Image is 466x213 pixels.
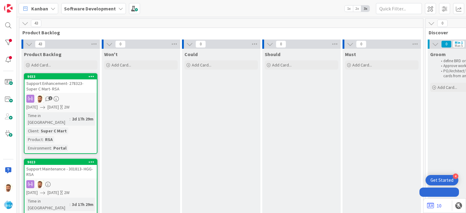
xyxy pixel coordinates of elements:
span: 0 [356,40,366,48]
img: AS [4,183,13,192]
span: [DATE] [26,189,38,196]
span: : [51,145,52,151]
div: Portal [52,145,68,151]
div: 9023Support Maintenance - 301813- HGG-RSA [25,159,97,178]
div: Support Maintenance - 301813- HGG-RSA [25,165,97,178]
span: [DATE] [47,104,59,110]
span: [DATE] [26,104,38,110]
input: Quick Filter... [376,3,422,14]
div: 9023 [25,159,97,165]
span: 43 [31,20,41,27]
div: 9033 [25,74,97,79]
span: Add Card... [31,62,51,68]
div: 9033 [27,74,97,79]
div: Client [26,127,38,134]
img: AS [36,180,44,188]
span: Won't [104,51,118,57]
span: 0 [195,40,206,48]
div: 2d 17h 29m [70,116,95,122]
span: 43 [35,40,45,48]
div: Time in [GEOGRAPHIC_DATA] [26,198,70,211]
img: avatar [4,200,13,209]
a: 10 [427,202,441,209]
img: AS [36,95,44,103]
span: 1x [345,6,353,12]
span: Product Backlog [24,51,62,57]
div: Super C Mart [39,127,68,134]
div: Environment [26,145,51,151]
a: 9033Support Enhancement- 278323- Super C Mart- RSAAS[DATE][DATE]2WTime in [GEOGRAPHIC_DATA]:2d 17... [24,73,97,154]
div: 9023 [27,160,97,164]
div: AS [25,95,97,103]
span: Add Card... [192,62,211,68]
span: : [38,127,39,134]
span: Add Card... [272,62,292,68]
div: Product [26,136,43,143]
div: 2W [64,104,70,110]
span: 0 [437,20,448,27]
span: Kanban [31,5,48,12]
div: Time in [GEOGRAPHIC_DATA] [26,112,70,126]
span: : [43,136,44,143]
div: RSA [44,136,54,143]
span: 0 [441,40,452,48]
div: 3d 17h 29m [70,201,95,208]
span: Add Card... [438,85,457,90]
div: Get Started [430,177,453,183]
span: Could [184,51,198,57]
div: 4 [453,173,458,179]
div: 2W [64,189,70,196]
div: Support Enhancement- 278323- Super C Mart- RSA [25,79,97,93]
div: Min 1 [455,41,463,44]
span: Add Card... [352,62,372,68]
div: AS [25,180,97,188]
span: 0 [115,40,126,48]
img: Visit kanbanzone.com [4,4,13,13]
span: 2x [353,6,361,12]
div: Open Get Started checklist, remaining modules: 4 [426,175,458,185]
span: [DATE] [47,189,59,196]
div: Max 5 [455,44,463,47]
span: Add Card... [112,62,131,68]
span: Product Backlog [22,29,415,36]
span: Must [345,51,356,57]
div: 9033Support Enhancement- 278323- Super C Mart- RSA [25,74,97,93]
span: Groom [430,51,446,57]
span: Should [265,51,280,57]
span: 1 [48,96,52,100]
b: Software Development [64,6,116,12]
span: 0 [276,40,286,48]
span: 3x [361,6,369,12]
